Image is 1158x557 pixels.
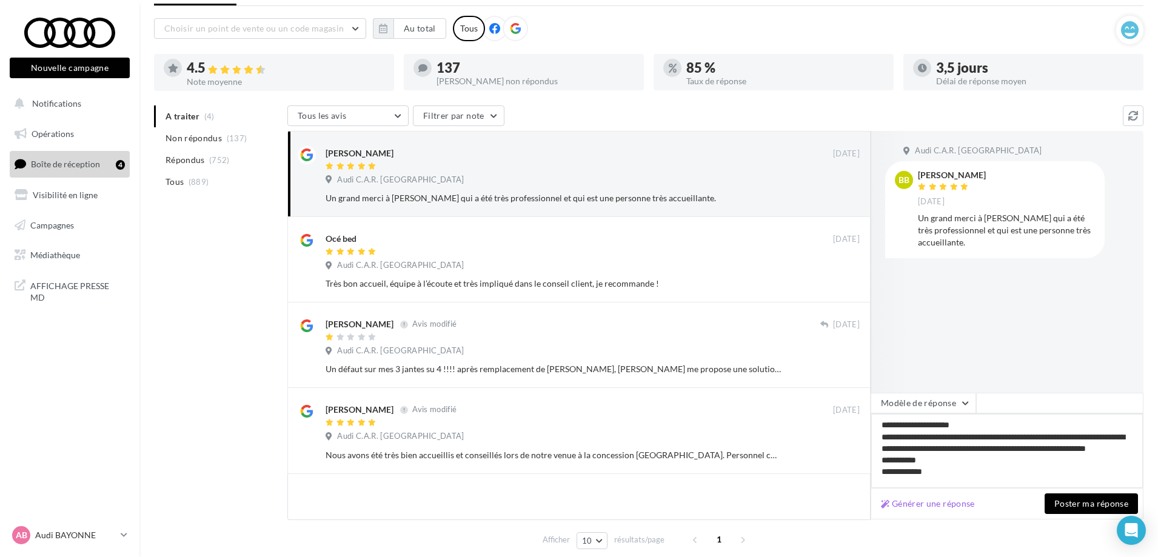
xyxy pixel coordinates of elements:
[32,98,81,108] span: Notifications
[833,319,860,330] span: [DATE]
[298,110,347,121] span: Tous les avis
[7,121,132,147] a: Opérations
[453,16,485,41] div: Tous
[1117,516,1146,545] div: Open Intercom Messenger
[227,133,247,143] span: (137)
[7,242,132,268] a: Médiathèque
[373,18,446,39] button: Au total
[915,145,1042,156] span: Audi C.A.R. [GEOGRAPHIC_DATA]
[326,278,781,290] div: Très bon accueil, équipe à l’écoute et très impliqué dans le conseil client, je recommande !
[7,213,132,238] a: Campagnes
[326,404,393,416] div: [PERSON_NAME]
[30,278,125,304] span: AFFICHAGE PRESSE MD
[326,318,393,330] div: [PERSON_NAME]
[918,171,986,179] div: [PERSON_NAME]
[164,23,344,33] span: Choisir un point de vente ou un code magasin
[577,532,607,549] button: 10
[543,534,570,545] span: Afficher
[166,176,184,188] span: Tous
[7,273,132,309] a: AFFICHAGE PRESSE MD
[437,61,634,75] div: 137
[189,177,209,187] span: (889)
[918,212,1095,248] div: Un grand merci à [PERSON_NAME] qui a été très professionnel et qui est une personne très accueill...
[16,529,27,541] span: AB
[187,78,384,86] div: Note moyenne
[30,219,74,230] span: Campagnes
[337,345,464,356] span: Audi C.A.R. [GEOGRAPHIC_DATA]
[326,363,781,375] div: Un défaut sur mes 3 jantes su 4 !!!! après remplacement de [PERSON_NAME], [PERSON_NAME] me propos...
[686,77,884,85] div: Taux de réponse
[326,449,781,461] div: Nous avons été très bien accueillis et conseillés lors de notre venue à la concession [GEOGRAPHIC...
[582,536,592,545] span: 10
[833,234,860,245] span: [DATE]
[412,319,457,329] span: Avis modifié
[187,61,384,75] div: 4.5
[30,250,80,260] span: Médiathèque
[33,190,98,200] span: Visibilité en ligne
[7,182,132,208] a: Visibilité en ligne
[936,61,1134,75] div: 3,5 jours
[31,159,100,169] span: Boîte de réception
[413,105,504,126] button: Filtrer par note
[209,155,230,165] span: (752)
[116,160,125,170] div: 4
[337,175,464,185] span: Audi C.A.R. [GEOGRAPHIC_DATA]
[876,496,980,511] button: Générer une réponse
[32,128,74,139] span: Opérations
[437,77,634,85] div: [PERSON_NAME] non répondus
[899,174,909,186] span: BB
[326,233,356,245] div: Océ bed
[337,431,464,442] span: Audi C.A.R. [GEOGRAPHIC_DATA]
[10,524,130,547] a: AB Audi BAYONNE
[326,147,393,159] div: [PERSON_NAME]
[412,405,457,415] span: Avis modifié
[10,58,130,78] button: Nouvelle campagne
[833,148,860,159] span: [DATE]
[326,192,781,204] div: Un grand merci à [PERSON_NAME] qui a été très professionnel et qui est une personne très accueill...
[7,91,127,116] button: Notifications
[936,77,1134,85] div: Délai de réponse moyen
[7,151,132,177] a: Boîte de réception4
[1045,493,1138,514] button: Poster ma réponse
[709,530,729,549] span: 1
[166,154,205,166] span: Répondus
[833,405,860,416] span: [DATE]
[686,61,884,75] div: 85 %
[871,393,976,413] button: Modèle de réponse
[393,18,446,39] button: Au total
[918,196,945,207] span: [DATE]
[166,132,222,144] span: Non répondus
[35,529,116,541] p: Audi BAYONNE
[287,105,409,126] button: Tous les avis
[154,18,366,39] button: Choisir un point de vente ou un code magasin
[337,260,464,271] span: Audi C.A.R. [GEOGRAPHIC_DATA]
[614,534,664,545] span: résultats/page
